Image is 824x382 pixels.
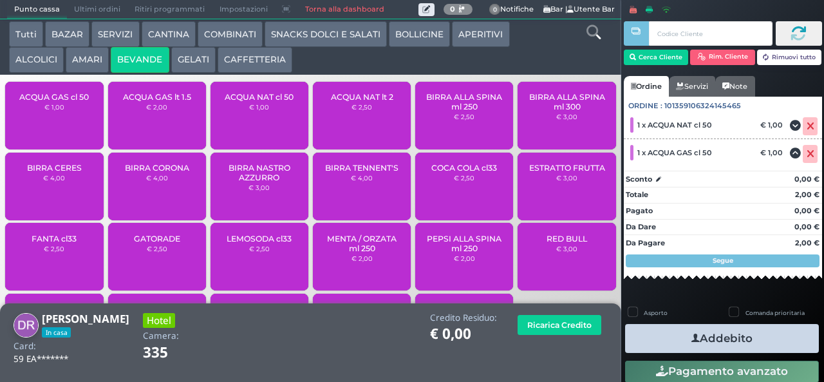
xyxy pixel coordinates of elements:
[44,103,64,111] small: € 1,00
[625,324,819,353] button: Addebito
[125,163,189,173] span: BIRRA CORONA
[111,47,169,73] button: BEVANDE
[212,1,275,19] span: Impostazioni
[7,1,67,19] span: Punto cassa
[248,184,270,191] small: € 3,00
[426,234,503,253] span: PEPSI ALLA SPINA ml 250
[218,47,292,73] button: CAFFETTERIA
[628,100,662,111] span: Ordine :
[637,120,712,129] span: 1 x ACQUA NAT cl 50
[249,103,269,111] small: € 1,00
[351,254,373,262] small: € 2,00
[324,234,400,253] span: MENTA / ORZATA ml 250
[331,92,393,102] span: ACQUA NAT lt 2
[454,113,474,120] small: € 2,50
[430,326,497,342] h1: € 0,00
[626,174,652,185] strong: Sconto
[556,245,577,253] small: € 3,00
[42,311,129,326] b: [PERSON_NAME]
[143,331,179,341] h4: Camera:
[146,174,168,182] small: € 4,00
[27,163,82,173] span: BIRRA CERES
[351,103,372,111] small: € 2,50
[713,256,733,265] strong: Segue
[142,21,196,47] button: CANTINA
[757,50,822,65] button: Rimuovi tutto
[9,21,43,47] button: Tutti
[489,4,501,15] span: 0
[454,174,474,182] small: € 2,50
[32,234,77,244] span: FANTA cl33
[450,5,455,14] b: 0
[265,21,387,47] button: SNACKS DOLCI E SALATI
[758,120,789,129] div: € 1,00
[664,100,741,111] span: 101359106324145465
[351,174,373,182] small: € 4,00
[715,76,754,97] a: Note
[518,315,601,335] button: Ricarica Credito
[626,222,656,231] strong: Da Dare
[626,238,665,247] strong: Da Pagare
[426,92,503,111] span: BIRRA ALLA SPINA ml 250
[14,341,36,351] h4: Card:
[529,92,605,111] span: BIRRA ALLA SPINA ml 300
[43,174,65,182] small: € 4,00
[626,190,648,199] strong: Totale
[143,345,204,361] h1: 335
[454,254,475,262] small: € 2,00
[795,238,819,247] strong: 2,00 €
[624,50,689,65] button: Cerca Cliente
[556,174,577,182] small: € 3,00
[147,245,167,253] small: € 2,50
[644,309,668,317] label: Asporto
[794,222,819,231] strong: 0,00 €
[67,1,127,19] span: Ultimi ordini
[225,92,294,102] span: ACQUA NAT cl 50
[389,21,450,47] button: BOLLICINE
[794,175,819,184] strong: 0,00 €
[143,313,175,328] h3: Hotel
[249,245,270,253] small: € 2,50
[198,21,263,47] button: COMBINATI
[529,163,605,173] span: ESTRATTO FRUTTA
[134,234,180,244] span: GATORADE
[430,313,497,323] h4: Credito Residuo:
[624,76,669,97] a: Ordine
[9,47,64,73] button: ALCOLICI
[556,113,577,120] small: € 3,00
[547,234,587,244] span: RED BULL
[42,327,71,338] span: In casa
[431,163,497,173] span: COCA COLA cl33
[794,206,819,215] strong: 0,00 €
[227,234,292,244] span: LEMOSODA cl33
[66,47,109,73] button: AMARI
[171,47,216,73] button: GELATI
[690,50,755,65] button: Rim. Cliente
[14,313,39,338] img: DOMENICO RIDENTE
[221,163,298,182] span: BIRRA NASTRO AZZURRO
[452,21,509,47] button: APERITIVI
[123,92,191,102] span: ACQUA GAS lt 1.5
[297,1,391,19] a: Torna alla dashboard
[758,148,789,157] div: € 1,00
[626,206,653,215] strong: Pagato
[45,21,89,47] button: BAZAR
[91,21,139,47] button: SERVIZI
[637,148,712,157] span: 1 x ACQUA GAS cl 50
[19,92,89,102] span: ACQUA GAS cl 50
[146,103,167,111] small: € 2,00
[325,163,398,173] span: BIRRA TENNENT'S
[649,21,772,46] input: Codice Cliente
[795,190,819,199] strong: 2,00 €
[745,309,805,317] label: Comanda prioritaria
[127,1,212,19] span: Ritiri programmati
[44,245,64,253] small: € 2,50
[669,76,715,97] a: Servizi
